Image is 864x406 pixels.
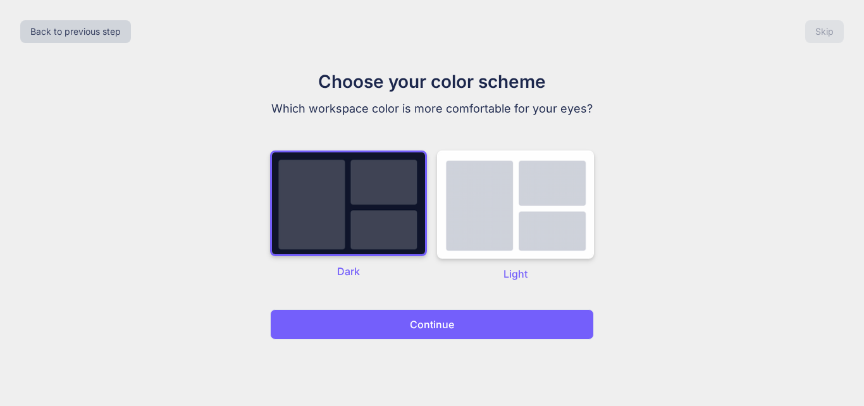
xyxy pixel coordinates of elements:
button: Back to previous step [20,20,131,43]
img: dark [270,151,427,256]
button: Continue [270,309,594,340]
p: Dark [270,264,427,279]
button: Skip [805,20,844,43]
p: Which workspace color is more comfortable for your eyes? [219,100,645,118]
h1: Choose your color scheme [219,68,645,95]
img: dark [437,151,594,259]
p: Continue [410,317,454,332]
p: Light [437,266,594,281]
